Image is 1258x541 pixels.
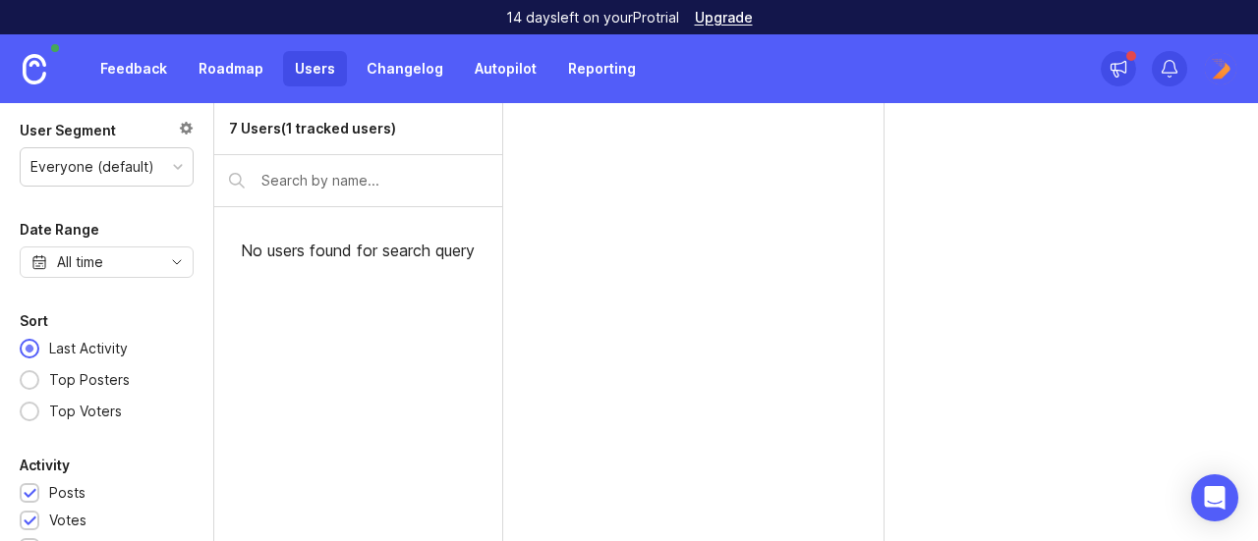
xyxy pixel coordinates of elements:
div: Top Voters [39,401,132,422]
div: Last Activity [39,338,138,359]
a: Upgrade [695,11,753,25]
div: 7 Users (1 tracked users) [229,118,396,139]
a: Users [283,51,347,86]
div: No users found for search query [214,207,502,294]
img: Canny Home [23,54,46,84]
svg: toggle icon [161,254,193,270]
img: Admin Ebizneeds [1203,51,1238,86]
div: Posts [49,482,86,504]
a: Changelog [355,51,455,86]
a: Autopilot [463,51,548,86]
input: Search by name... [261,170,487,191]
div: Date Range [20,218,99,242]
div: Everyone (default) [30,156,154,178]
div: Sort [20,309,48,333]
p: 14 days left on your Pro trial [506,8,679,27]
a: Roadmap [187,51,275,86]
div: All time [57,251,103,273]
div: Open Intercom Messenger [1191,474,1238,521]
div: Top Posters [39,369,140,391]
div: Activity [20,454,70,477]
div: Votes [49,510,86,531]
a: Feedback [88,51,179,86]
div: User Segment [20,119,116,142]
a: Reporting [556,51,648,86]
